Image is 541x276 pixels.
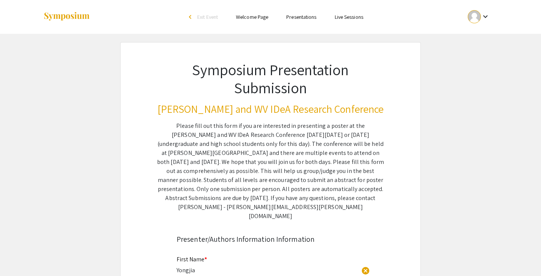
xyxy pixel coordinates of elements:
span: Exit Event [197,14,218,20]
div: Presenter/Authors Information Information [177,234,364,245]
span: cancel [361,266,370,275]
a: Presentations [286,14,316,20]
h1: Symposium Presentation Submission [157,61,384,97]
a: Welcome Page [236,14,268,20]
mat-icon: Expand account dropdown [481,12,490,21]
input: Type Here [177,266,358,274]
div: arrow_back_ios [189,15,193,19]
mat-label: First Name [177,255,207,263]
img: Symposium by ForagerOne [43,12,90,22]
div: Please fill out this form if you are interested in presenting a poster at the [PERSON_NAME] and W... [157,121,384,221]
a: Live Sessions [335,14,363,20]
h3: [PERSON_NAME] and WV IDeA Research Conference [157,103,384,115]
iframe: Chat [6,242,32,270]
button: Expand account dropdown [460,8,498,25]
